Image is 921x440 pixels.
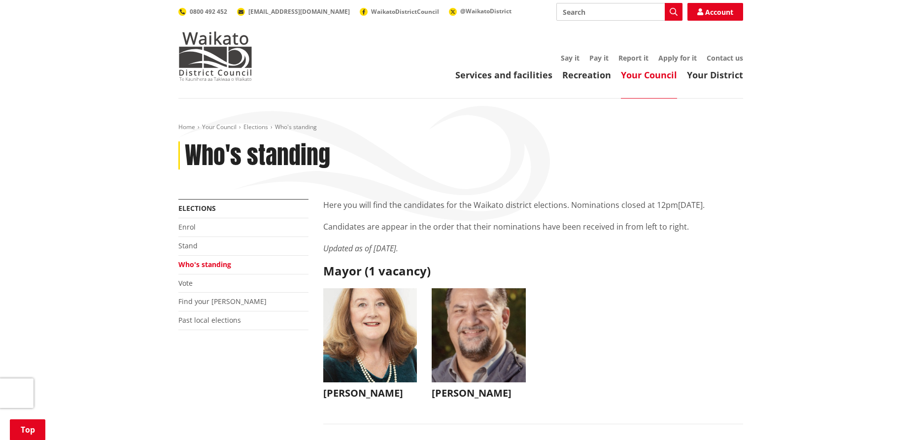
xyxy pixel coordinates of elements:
[323,288,417,382] img: WO-M__CHURCH_J__UwGuY
[432,288,526,382] img: WO-M__BECH_A__EWN4j
[323,221,743,233] p: Candidates are appear in the order that their nominations have been received in from left to right.
[237,7,350,16] a: [EMAIL_ADDRESS][DOMAIN_NAME]
[178,278,193,288] a: Vote
[243,123,268,131] a: Elections
[371,7,439,16] span: WaikatoDistrictCouncil
[178,222,196,232] a: Enrol
[185,141,330,170] h1: Who's standing
[202,123,237,131] a: Your Council
[621,69,677,81] a: Your Council
[178,297,267,306] a: Find your [PERSON_NAME]
[178,315,241,325] a: Past local elections
[618,53,648,63] a: Report it
[178,123,195,131] a: Home
[178,123,743,132] nav: breadcrumb
[248,7,350,16] span: [EMAIL_ADDRESS][DOMAIN_NAME]
[178,241,198,250] a: Stand
[561,53,580,63] a: Say it
[178,260,231,269] a: Who's standing
[460,7,512,15] span: @WaikatoDistrict
[323,263,431,279] strong: Mayor (1 vacancy)
[178,7,227,16] a: 0800 492 452
[190,7,227,16] span: 0800 492 452
[707,53,743,63] a: Contact us
[449,7,512,15] a: @WaikatoDistrict
[687,3,743,21] a: Account
[10,419,45,440] a: Top
[323,288,417,404] button: [PERSON_NAME]
[323,243,398,254] em: Updated as of [DATE].
[589,53,609,63] a: Pay it
[432,387,526,399] h3: [PERSON_NAME]
[323,199,743,211] p: Here you will find the candidates for the Waikato district elections. Nominations closed at 12pm[...
[432,288,526,404] button: [PERSON_NAME]
[658,53,697,63] a: Apply for it
[455,69,552,81] a: Services and facilities
[323,387,417,399] h3: [PERSON_NAME]
[275,123,317,131] span: Who's standing
[178,203,216,213] a: Elections
[562,69,611,81] a: Recreation
[178,32,252,81] img: Waikato District Council - Te Kaunihera aa Takiwaa o Waikato
[360,7,439,16] a: WaikatoDistrictCouncil
[556,3,682,21] input: Search input
[687,69,743,81] a: Your District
